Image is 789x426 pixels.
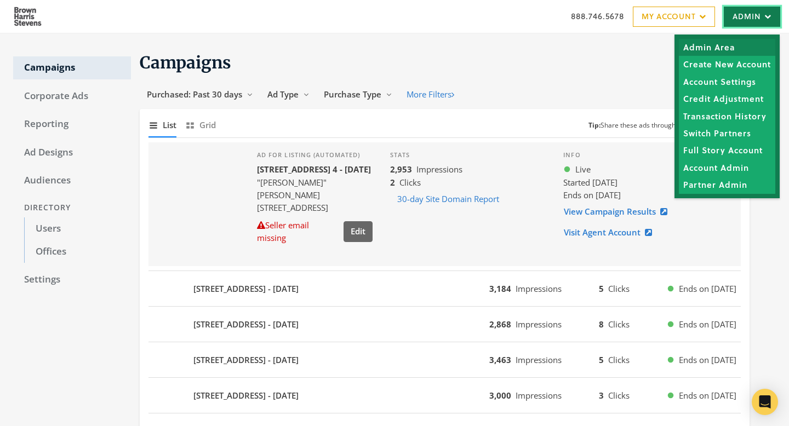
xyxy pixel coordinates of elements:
div: Started [DATE] [563,176,714,189]
a: Account Admin [679,159,775,176]
button: List [148,113,176,137]
span: Clicks [608,283,630,294]
a: Offices [24,240,131,263]
b: 3 [599,390,604,401]
span: Clicks [608,319,630,330]
button: Edit [344,221,373,241]
span: Ends on [DATE] [679,354,736,366]
button: Grid [185,113,216,137]
span: Clicks [608,354,630,365]
span: Impressions [516,390,562,401]
b: 2 [390,177,395,188]
button: [STREET_ADDRESS] - [DATE]2,868Impressions8ClicksEnds on [DATE] [148,311,741,337]
button: Purchased: Past 30 days [140,84,260,105]
button: [STREET_ADDRESS] - [DATE]3,184Impressions5ClicksEnds on [DATE] [148,275,741,302]
span: Ad Type [267,89,299,100]
span: Ends on [DATE] [563,189,621,200]
img: Adwerx [9,3,47,30]
div: [STREET_ADDRESS] [257,202,373,214]
b: 3,000 [489,390,511,401]
a: Transaction History [679,107,775,124]
span: Campaigns [140,52,231,73]
span: Impressions [516,354,562,365]
b: Tip: [588,120,601,130]
a: 888.746.5678 [571,10,624,22]
a: Visit Agent Account [563,222,659,243]
small: Share these ads through a CSV. [588,120,696,131]
h4: Stats [390,151,546,159]
a: Audiences [13,169,131,192]
a: Users [24,217,131,240]
a: Ad Designs [13,141,131,164]
span: Impressions [416,164,462,175]
a: Campaigns [13,56,131,79]
a: Credit Adjustment [679,90,775,107]
a: Partner Admin [679,176,775,193]
button: Ad Type [260,84,317,105]
button: [STREET_ADDRESS] - [DATE]3,000Impressions3ClicksEnds on [DATE] [148,382,741,408]
span: Purchased: Past 30 days [147,89,242,100]
span: Ends on [DATE] [679,318,736,331]
button: [STREET_ADDRESS] - [DATE]3,463Impressions5ClicksEnds on [DATE] [148,347,741,373]
span: Impressions [516,319,562,330]
div: Seller email missing [257,219,339,245]
b: 5 [599,283,604,294]
a: Account Settings [679,73,775,90]
a: View Campaign Results [563,202,674,222]
span: Live [575,163,591,176]
span: Purchase Type [324,89,381,100]
b: [STREET_ADDRESS] - [DATE] [193,389,299,402]
a: Corporate Ads [13,85,131,108]
span: Ends on [DATE] [679,389,736,402]
span: Grid [199,119,216,131]
h4: Ad for listing (automated) [257,151,373,159]
b: [STREET_ADDRESS] - [DATE] [193,354,299,366]
b: 3,463 [489,354,511,365]
span: Impressions [516,283,562,294]
span: Clicks [399,177,421,188]
a: Full Story Account [679,142,775,159]
h4: Info [563,151,714,159]
a: Settings [13,268,131,291]
b: 2,953 [390,164,412,175]
b: 3,184 [489,283,511,294]
span: Clicks [608,390,630,401]
b: [STREET_ADDRESS] - [DATE] [193,318,299,331]
button: More Filters [399,84,461,105]
div: "[PERSON_NAME]" [PERSON_NAME] [257,176,373,202]
button: Purchase Type [317,84,399,105]
a: Admin [724,7,780,27]
div: Open Intercom Messenger [752,389,778,415]
span: Ends on [DATE] [679,283,736,295]
a: Admin Area [679,39,775,56]
b: 8 [599,319,604,330]
b: [STREET_ADDRESS] - [DATE] [193,283,299,295]
div: Directory [13,198,131,218]
span: List [163,119,176,131]
a: Reporting [13,113,131,136]
a: My Account [633,7,715,27]
b: [STREET_ADDRESS] 4 - [DATE] [257,164,371,175]
b: 5 [599,354,604,365]
a: Create New Account [679,56,775,73]
b: 2,868 [489,319,511,330]
a: Switch Partners [679,124,775,141]
button: 30-day Site Domain Report [390,189,506,209]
